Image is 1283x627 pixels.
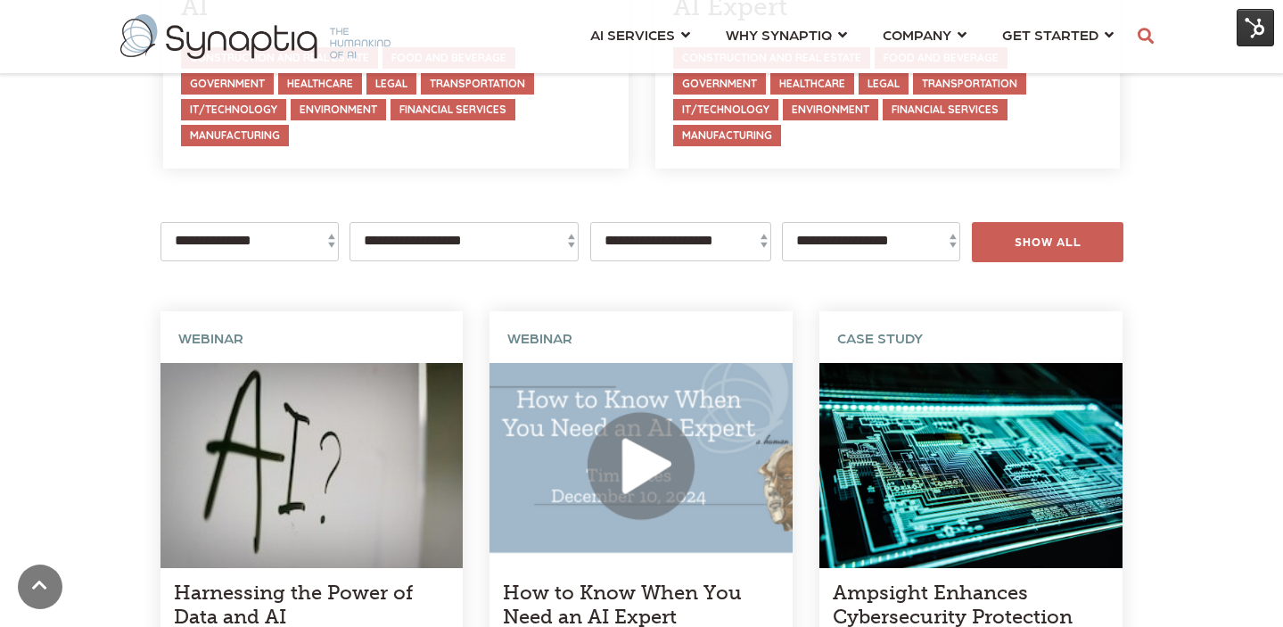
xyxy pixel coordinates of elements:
span: AI SERVICES [590,22,675,46]
span: WHY SYNAPTIQ [726,22,832,46]
img: HubSpot Tools Menu Toggle [1237,9,1274,46]
a: GET STARTED [1002,18,1114,51]
div: SHOW ALL [972,222,1123,262]
a: WHY SYNAPTIQ [726,18,847,51]
span: COMPANY [883,22,951,46]
img: synaptiq logo-2 [120,14,391,59]
nav: menu [572,4,1131,69]
a: COMPANY [883,18,966,51]
span: GET STARTED [1002,22,1098,46]
a: AI SERVICES [590,18,690,51]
